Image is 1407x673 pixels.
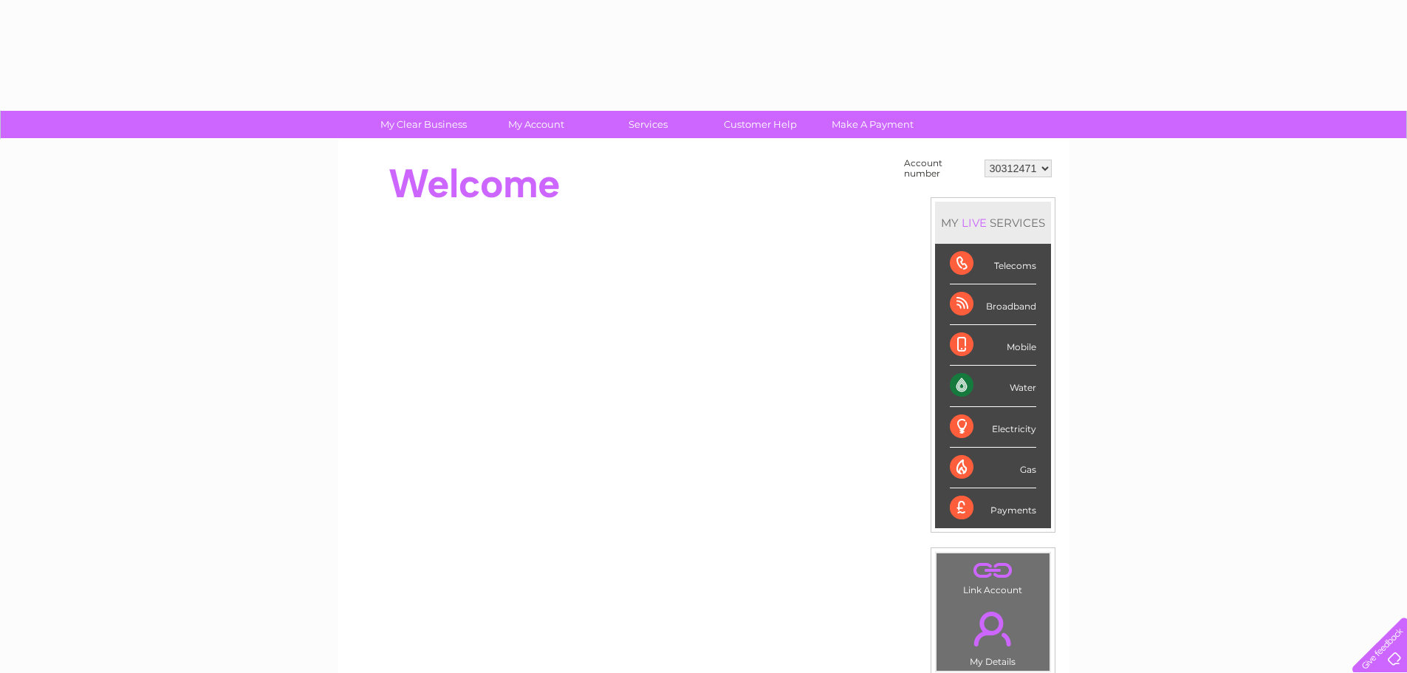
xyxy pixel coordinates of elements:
div: Telecoms [950,244,1036,284]
a: Make A Payment [812,111,934,138]
td: Link Account [936,553,1050,599]
a: Services [587,111,709,138]
div: Mobile [950,325,1036,366]
div: Water [950,366,1036,406]
a: . [940,557,1046,583]
td: My Details [936,599,1050,672]
div: LIVE [959,216,990,230]
div: Electricity [950,407,1036,448]
div: MY SERVICES [935,202,1051,244]
a: My Account [475,111,597,138]
div: Broadband [950,284,1036,325]
a: Customer Help [699,111,821,138]
a: My Clear Business [363,111,485,138]
div: Payments [950,488,1036,528]
div: Gas [950,448,1036,488]
a: . [940,603,1046,655]
td: Account number [900,154,981,182]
